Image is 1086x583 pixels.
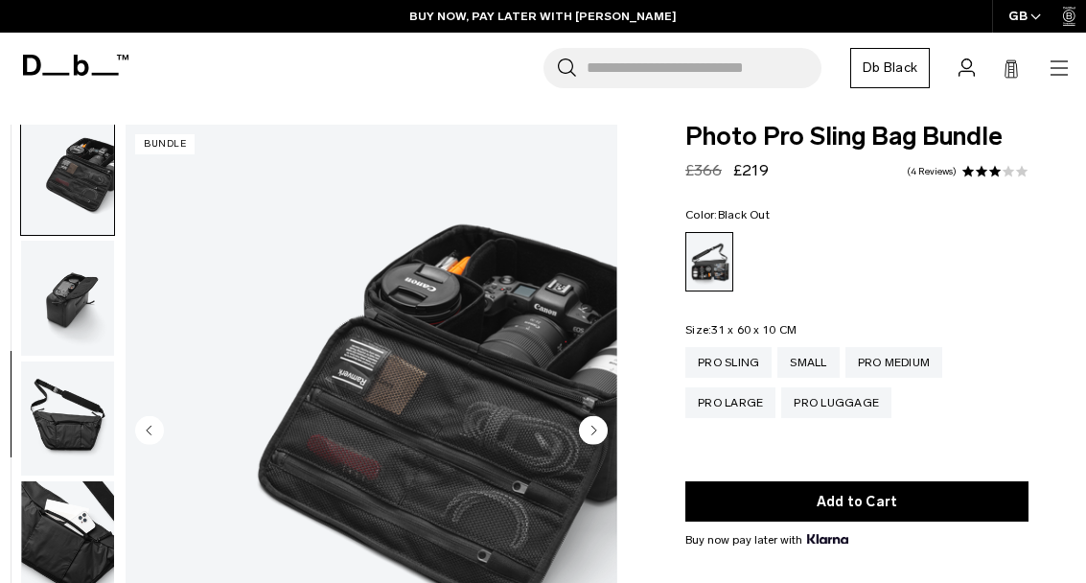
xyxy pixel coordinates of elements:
button: Add to Cart [685,481,1028,522]
a: Pro Sling [685,347,772,378]
span: 31 x 60 x 10 CM [711,323,797,337]
button: Photo Pro Sling Bag Bundle [20,240,115,357]
img: {"height" => 20, "alt" => "Klarna"} [807,534,848,544]
button: Photo Pro Sling Bag Bundle [20,119,115,236]
legend: Size: [685,324,797,336]
span: £219 [733,161,769,179]
a: BUY NOW, PAY LATER WITH [PERSON_NAME] [409,8,677,25]
span: Buy now pay later with [685,531,848,548]
legend: Color: [685,209,770,221]
p: Bundle [135,134,195,154]
a: Pro Large [685,387,775,418]
a: Pro Medium [845,347,943,378]
a: Small [777,347,839,378]
a: Black Out [685,232,733,291]
s: £366 [685,161,722,179]
a: Db Black [850,48,930,88]
button: Previous slide [135,415,164,448]
img: Photo Pro Sling Bag Bundle [21,241,114,356]
a: Pro Luggage [781,387,891,418]
span: Photo Pro Sling Bag Bundle [685,125,1028,150]
button: Photo Pro Sling Bag Bundle [20,361,115,478]
img: Photo Pro Sling Bag Bundle [21,361,114,477]
button: Next slide [579,415,608,448]
img: Photo Pro Sling Bag Bundle [21,120,114,235]
a: 4 reviews [907,167,957,176]
span: Black Out [718,208,770,222]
